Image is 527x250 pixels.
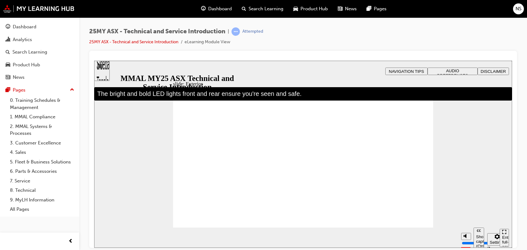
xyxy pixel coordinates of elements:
[249,5,283,12] span: Search Learning
[333,7,383,14] button: AUDIO PREFERENCES
[396,179,410,184] div: Settings
[345,5,357,12] span: News
[406,167,415,187] nav: slide navigation
[2,84,77,96] button: Pages
[333,2,362,15] a: news-iconNews
[7,176,77,186] a: 7. Service
[362,2,392,15] a: pages-iconPages
[374,5,387,12] span: Pages
[208,5,232,12] span: Dashboard
[201,5,206,13] span: guage-icon
[231,27,240,36] span: learningRecordVerb_ATTEMPT-icon
[288,2,333,15] a: car-iconProduct Hub
[7,96,77,112] a: 0. Training Schedules & Management
[89,28,225,35] span: 25MY ASX - Technical and Service Introduction
[12,49,47,56] div: Search Learning
[379,167,390,187] button: Hide captions (Ctrl+Alt+C)
[6,75,10,80] span: news-icon
[387,8,412,13] span: DISCLAIMER
[6,62,10,68] span: car-icon
[68,238,73,245] span: prev-icon
[185,39,230,46] li: eLearning Module View
[291,7,333,14] button: NAVIGATION TIPS
[2,20,77,84] button: DashboardAnalyticsSearch LearningProduct HubNews
[237,2,288,15] a: search-iconSearch Learning
[7,148,77,157] a: 4. Sales
[6,87,10,93] span: pages-icon
[70,86,74,94] span: up-icon
[242,5,246,13] span: search-icon
[343,8,374,17] span: AUDIO PREFERENCES
[13,87,25,94] div: Pages
[516,5,521,12] span: NS
[368,180,408,185] input: volume
[242,29,263,35] div: Attempted
[300,5,328,12] span: Product Hub
[382,174,387,188] div: Show captions (Ctrl+Alt+C)
[393,185,406,203] label: Zoom to fit
[7,122,77,138] a: 2. MMAL Systems & Processes
[364,167,402,187] div: misc controls
[196,2,237,15] a: guage-iconDashboard
[6,37,10,43] span: chart-icon
[13,74,25,81] div: News
[2,21,77,33] a: Dashboard
[293,5,298,13] span: car-icon
[393,172,413,185] button: Settings
[513,3,524,14] button: NS
[89,39,178,45] a: 25MY ASX - Technical and Service Introduction
[406,168,415,186] button: Enter full-screen (Ctrl+Alt+F)
[408,174,412,193] div: Enter full-screen (Ctrl+Alt+F)
[7,157,77,167] a: 5. Fleet & Business Solutions
[228,28,229,35] span: |
[367,172,377,179] button: Mute (Ctrl+Alt+M)
[13,23,36,31] div: Dashboard
[7,167,77,176] a: 6. Parts & Accessories
[2,46,77,58] a: Search Learning
[2,72,77,83] a: News
[7,195,77,205] a: 9. MyLH Information
[383,7,415,14] button: DISCLAIMER
[2,34,77,45] a: Analytics
[7,138,77,148] a: 3. Customer Excellence
[295,8,330,13] span: NAVIGATION TIPS
[7,112,77,122] a: 1. MMAL Compliance
[6,50,10,55] span: search-icon
[6,24,10,30] span: guage-icon
[2,59,77,71] a: Product Hub
[7,186,77,195] a: 8. Technical
[3,5,75,13] img: mmal
[367,5,371,13] span: pages-icon
[13,61,40,68] div: Product Hub
[7,205,77,214] a: All Pages
[13,36,32,43] div: Analytics
[338,5,342,13] span: news-icon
